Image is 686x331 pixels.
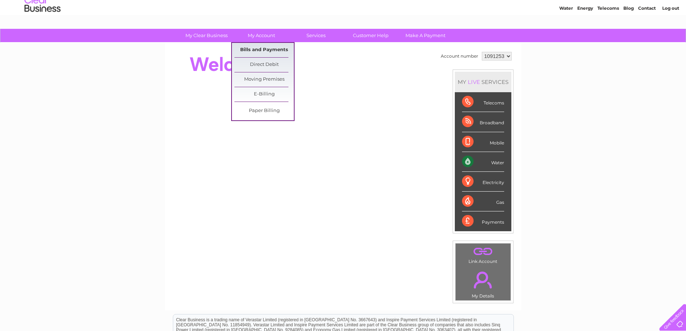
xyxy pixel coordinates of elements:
div: Payments [462,211,504,231]
a: Direct Debit [234,58,294,72]
a: Telecoms [597,31,619,36]
a: Water [559,31,573,36]
a: . [457,267,509,292]
div: Broadband [462,112,504,132]
a: My Account [232,29,291,42]
a: My Clear Business [177,29,236,42]
div: MY SERVICES [455,72,511,92]
a: Customer Help [341,29,400,42]
a: Services [286,29,346,42]
td: Link Account [455,243,511,266]
a: Moving Premises [234,72,294,87]
td: My Details [455,265,511,301]
div: Gas [462,192,504,211]
div: Clear Business is a trading name of Verastar Limited (registered in [GEOGRAPHIC_DATA] No. 3667643... [173,4,514,35]
td: Account number [439,50,480,62]
a: Log out [662,31,679,36]
a: E-Billing [234,87,294,102]
a: Bills and Payments [234,43,294,57]
a: Paper Billing [234,104,294,118]
div: Water [462,152,504,172]
a: Blog [623,31,634,36]
div: Mobile [462,132,504,152]
a: . [457,245,509,258]
img: logo.png [24,19,61,41]
a: Energy [577,31,593,36]
a: 0333 014 3131 [550,4,600,13]
a: Contact [638,31,656,36]
div: Electricity [462,172,504,192]
div: LIVE [466,79,481,85]
div: Telecoms [462,92,504,112]
a: Make A Payment [396,29,455,42]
